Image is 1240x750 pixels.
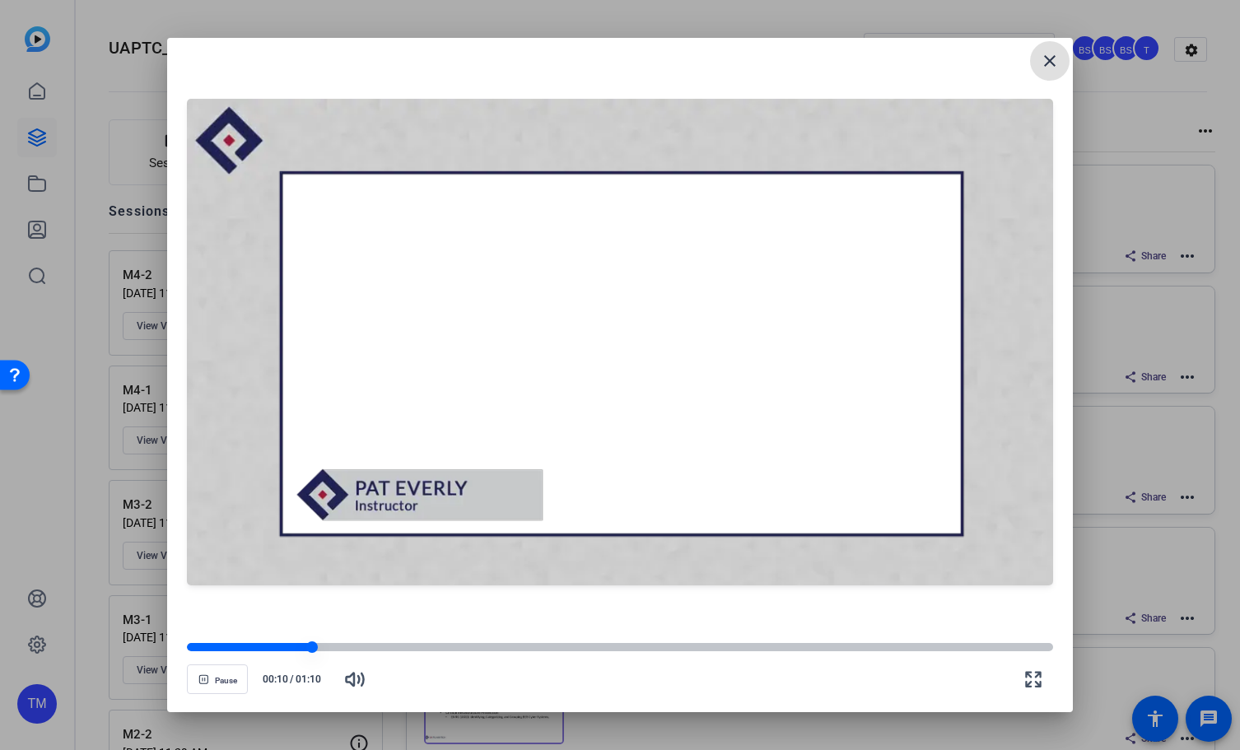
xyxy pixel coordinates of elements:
[254,672,288,687] span: 00:10
[1040,51,1060,71] mat-icon: close
[1014,659,1053,699] button: Fullscreen
[215,676,237,686] span: Pause
[254,672,329,687] div: /
[335,659,375,699] button: Mute
[187,664,248,694] button: Pause
[296,672,329,687] span: 01:10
